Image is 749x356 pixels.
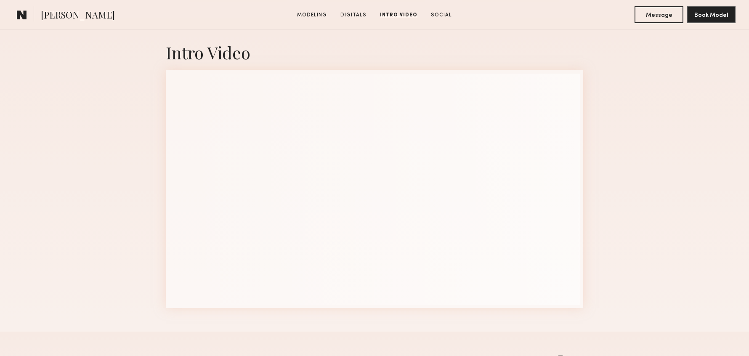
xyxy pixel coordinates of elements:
a: Book Model [687,11,736,18]
a: Social [428,11,455,19]
a: Digitals [337,11,370,19]
div: Intro Video [166,41,583,64]
span: [PERSON_NAME] [41,8,115,23]
a: Intro Video [377,11,421,19]
a: Modeling [294,11,330,19]
button: Book Model [687,6,736,23]
button: Message [635,6,683,23]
